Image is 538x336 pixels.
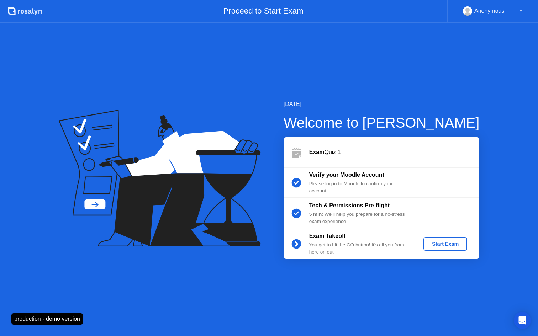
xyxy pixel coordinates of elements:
b: 5 min [309,212,322,217]
div: : We’ll help you prepare for a no-stress exam experience [309,211,412,225]
div: production - demo version [11,313,83,325]
div: Anonymous [474,6,505,16]
b: Verify your Moodle Account [309,172,384,178]
div: Welcome to [PERSON_NAME] [284,112,480,133]
button: Start Exam [423,237,467,251]
b: Exam Takeoff [309,233,346,239]
b: Exam [309,149,325,155]
div: Please log in to Moodle to confirm your account [309,180,412,195]
div: [DATE] [284,100,480,108]
b: Tech & Permissions Pre-flight [309,202,390,208]
div: You get to hit the GO button! It’s all you from here on out [309,241,412,256]
div: Quiz 1 [309,148,479,156]
div: Open Intercom Messenger [514,312,531,329]
div: Start Exam [426,241,464,247]
div: ▼ [519,6,523,16]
